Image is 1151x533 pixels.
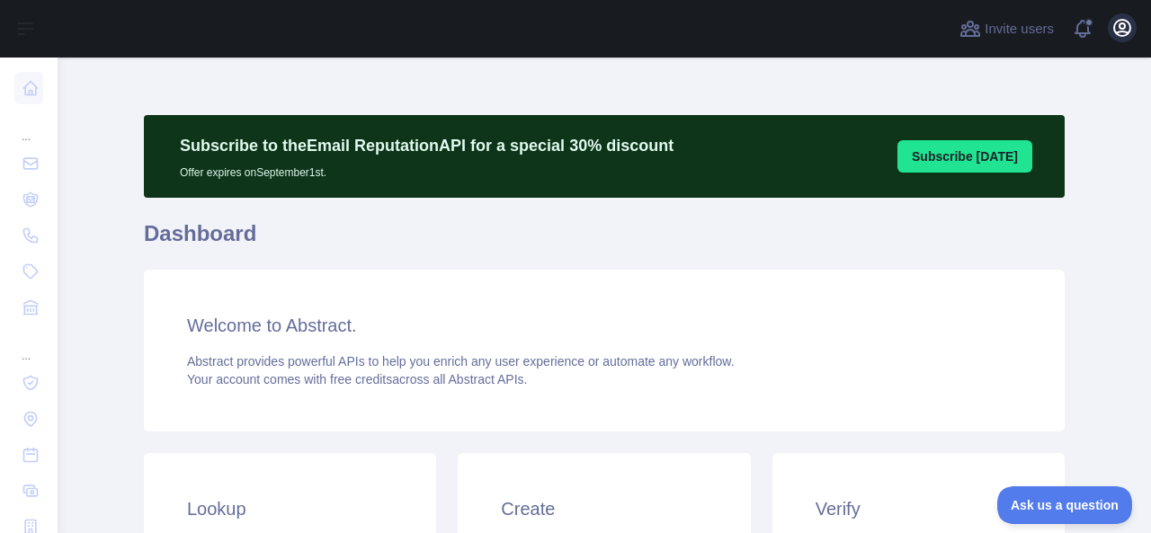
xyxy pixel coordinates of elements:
[330,372,392,386] span: free credits
[501,496,707,521] h3: Create
[187,372,527,386] span: Your account comes with across all Abstract APIs.
[956,14,1057,43] button: Invite users
[144,219,1065,262] h1: Dashboard
[180,158,674,180] p: Offer expires on September 1st.
[985,19,1054,40] span: Invite users
[14,327,43,363] div: ...
[187,354,735,369] span: Abstract provides powerful APIs to help you enrich any user experience or automate any workflow.
[897,140,1032,173] button: Subscribe [DATE]
[997,486,1133,524] iframe: Toggle Customer Support
[187,313,1022,338] h3: Welcome to Abstract.
[14,108,43,144] div: ...
[180,133,674,158] p: Subscribe to the Email Reputation API for a special 30 % discount
[187,496,393,521] h3: Lookup
[816,496,1022,521] h3: Verify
